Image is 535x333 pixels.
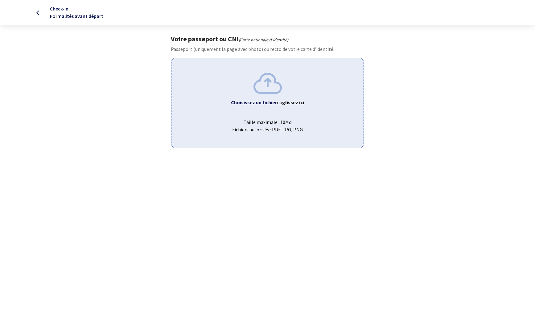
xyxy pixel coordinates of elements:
span: ou [277,99,304,105]
p: Passeport (uniquement la page avec photo) ou recto de votre carte d’identité. [171,45,364,53]
b: glissez ici [282,99,304,105]
h1: Votre passeport ou CNI [171,35,364,43]
img: upload.png [253,73,282,93]
span: Check-in Formalités avant départ [50,6,103,19]
i: (Carte nationale d'identité) [239,37,288,43]
span: Taille maximale : 10Mo Fichiers autorisés : PDF, JPG, PNG [176,113,359,133]
b: Choisissez un fichier [231,99,277,105]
